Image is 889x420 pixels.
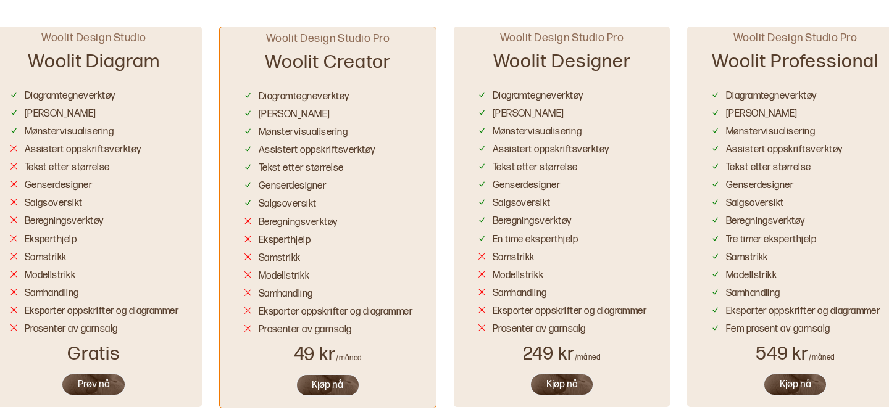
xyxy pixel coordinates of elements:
div: Samstrikk [493,252,535,265]
div: Woolit Design Studio Pro [733,31,858,45]
div: Gratis [67,342,121,366]
div: Tre timer eksperthjelp [726,234,817,247]
div: Beregningsverktøy [493,215,572,228]
div: Samhandling [493,287,547,300]
div: Woolit Professional [712,45,879,85]
div: Salgsoversikt [259,198,317,211]
div: 549 kr [756,342,835,366]
div: Beregningsverktøy [25,215,104,228]
div: [PERSON_NAME] [726,108,798,121]
button: Kjøp nå [296,374,360,397]
div: Assistert oppskriftsverktøy [493,144,609,157]
div: Modellstrikk [259,270,310,283]
div: Samstrikk [726,252,768,265]
div: Tekst etter størrelse [493,162,578,175]
div: Woolit Diagram [28,45,160,85]
div: Eksperthjelp [25,234,77,247]
div: Eksporter oppskrifter og diagrammer [726,305,880,318]
div: Samstrikk [259,252,301,265]
div: Woolit Creator [265,46,390,86]
button: Prøv nå [61,373,126,396]
div: Samstrikk [25,252,67,265]
div: Prosenter av garnsalg [25,323,118,336]
div: Prosenter av garnsalg [493,323,586,336]
div: Samhandling [25,287,79,300]
div: Eksporter oppskrifter og diagrammer [259,306,413,319]
div: Tekst etter størrelse [259,162,344,175]
div: Diagramtegneverktøy [493,90,583,103]
div: Tekst etter størrelse [726,162,811,175]
div: Assistert oppskriftsverktøy [726,144,843,157]
div: Modellstrikk [726,270,777,282]
div: Mønstervisualisering [259,126,348,139]
div: /måned [575,353,601,363]
div: Diagramtegneverktøy [259,91,349,104]
div: 49 kr [294,342,362,367]
div: Woolit Designer [493,45,631,85]
div: Beregningsverktøy [726,215,805,228]
div: Assistert oppskriftsverktøy [259,144,375,157]
div: Eksporter oppskrifter og diagrammer [493,305,647,318]
div: /måned [336,353,362,363]
button: Kjøp nå [530,373,594,396]
div: Modellstrikk [25,270,76,282]
button: Kjøp nå [763,373,827,396]
div: En time eksperthjelp [493,234,578,247]
div: Diagramtegneverktøy [726,90,817,103]
div: Genserdesigner [259,180,327,193]
div: Samhandling [726,287,780,300]
div: /måned [809,353,835,363]
div: [PERSON_NAME] [259,109,330,121]
div: Eksporter oppskrifter og diagrammer [25,305,179,318]
div: Beregningsverktøy [259,216,338,229]
div: Salgsoversikt [25,197,83,210]
div: 249 kr [523,342,601,366]
div: Genserdesigner [25,179,93,192]
div: Genserdesigner [726,179,794,192]
div: Mønstervisualisering [493,126,582,139]
div: Salgsoversikt [493,197,551,210]
div: Tekst etter størrelse [25,162,110,175]
div: Modellstrikk [493,270,544,282]
div: [PERSON_NAME] [25,108,96,121]
div: Woolit Design Studio [41,31,146,45]
div: Diagramtegneverktøy [25,90,115,103]
div: Eksperthjelp [259,234,311,247]
div: Samhandling [259,288,313,301]
div: Salgsoversikt [726,197,784,210]
div: Prosenter av garnsalg [259,324,352,337]
div: Fem prosent av garnsalg [726,323,830,336]
div: [PERSON_NAME] [493,108,564,121]
div: Assistert oppskriftsverktøy [25,144,141,157]
div: Mønstervisualisering [726,126,816,139]
div: Mønstervisualisering [25,126,114,139]
div: Woolit Design Studio Pro [266,31,390,46]
div: Genserdesigner [493,179,561,192]
div: Woolit Design Studio Pro [500,31,624,45]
